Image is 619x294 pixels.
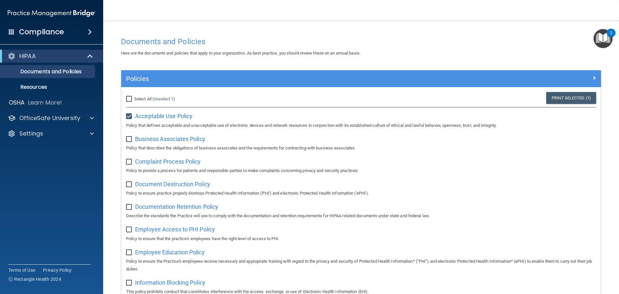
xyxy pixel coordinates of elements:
[4,68,92,75] p: Documents and Policies
[135,279,205,286] span: Information Blocking Policy
[9,99,25,106] p: OSHA
[8,276,61,282] span: Ⓒ Rectangle Health 2024
[135,158,201,165] span: Complaint Process Policy
[8,267,35,273] a: Terms of Use
[126,212,596,220] p: Describe the standards the Practice will use to comply with the documentation and retention requi...
[135,113,192,119] span: Acceptable Use Policy
[135,181,210,188] span: Document Destruction Policy
[126,74,596,84] a: Policies
[126,96,133,102] input: Select All (Unselect 1)
[135,249,205,256] span: Employee Education Policy
[19,27,64,36] h4: Compliance
[8,52,93,60] a: HIPAA
[19,130,43,137] p: Settings
[134,96,152,101] span: Select All
[546,92,596,104] a: Print Selected (1)
[8,130,94,137] a: Settings
[28,99,62,106] p: Learn More!
[4,84,92,90] p: Resources
[135,203,218,210] span: Documentation Retention Policy
[19,114,80,122] p: OfficeSafe University
[43,267,72,273] a: Privacy Policy
[126,189,596,197] p: Policy to ensure practice properly destroys Protected Health Information ('PHI') and electronic P...
[19,52,36,60] p: HIPAA
[126,258,596,273] p: Policy to ensure the Practice's employees receive necessary and appropriate training with regard ...
[594,29,613,48] button: Open Resource Center, 2 new notifications
[8,7,95,20] img: PMB logo
[135,136,205,142] span: Business Associates Policy
[121,51,360,56] span: Here are the documents and policies that apply to your organization. As best practice, you should...
[126,122,596,129] p: Policy that defines acceptable and unacceptable use of electronic devices and network resources i...
[126,75,476,82] h5: Policies
[126,235,596,243] p: Policy to ensure that the practice's employees have the right level of access to PHI.
[610,33,612,41] div: 2
[126,167,596,175] p: Policy to provide a process for patients and responsible parties to make complaints concerning pr...
[8,114,94,122] a: OfficeSafe University
[126,144,596,152] p: Policy that describes the obligations of business associates and the requirements for contracting...
[152,96,175,101] a: (Unselect 1)
[135,226,215,233] span: Employee Access to PHI Policy
[121,37,601,46] h4: Documents and Policies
